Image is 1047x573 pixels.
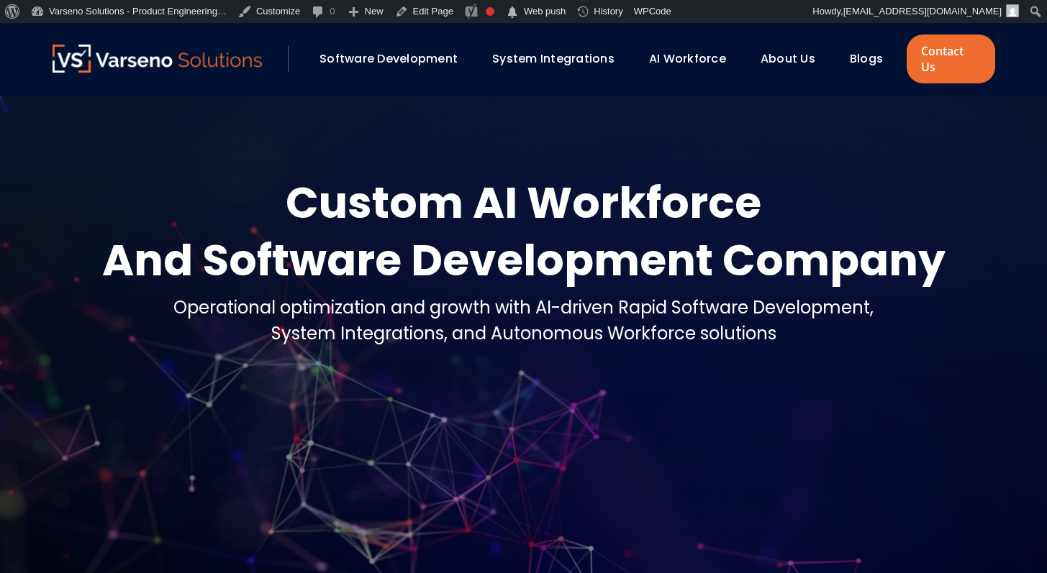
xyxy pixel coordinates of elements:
[649,50,726,67] a: AI Workforce
[312,47,478,71] div: Software Development
[843,6,1002,17] span: [EMAIL_ADDRESS][DOMAIN_NAME]
[843,47,903,71] div: Blogs
[492,50,615,67] a: System Integrations
[102,174,946,232] div: Custom AI Workforce
[642,47,746,71] div: AI Workforce
[173,321,874,347] div: System Integrations, and Autonomous Workforce solutions
[53,45,263,73] img: Varseno Solutions – Product Engineering & IT Services
[850,50,883,67] a: Blogs
[102,232,946,289] div: And Software Development Company
[907,35,994,83] a: Contact Us
[173,295,874,321] div: Operational optimization and growth with AI-driven Rapid Software Development,
[505,2,520,22] span: 
[319,50,458,67] a: Software Development
[486,7,494,16] div: Needs improvement
[761,50,815,67] a: About Us
[485,47,635,71] div: System Integrations
[753,47,835,71] div: About Us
